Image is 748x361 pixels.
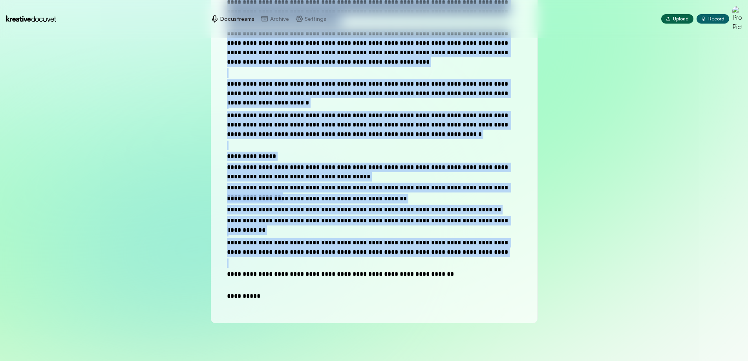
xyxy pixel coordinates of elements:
[708,16,724,22] span: Record
[305,15,326,23] p: Settings
[220,15,254,23] p: Docustreams
[661,14,693,24] button: Upload
[211,15,254,23] a: Docustreams
[261,15,289,23] a: Archive
[732,6,742,31] img: Profile Picture
[673,16,689,22] span: Upload
[270,15,289,23] p: Archive
[697,14,729,24] button: Record
[295,15,326,23] a: Settings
